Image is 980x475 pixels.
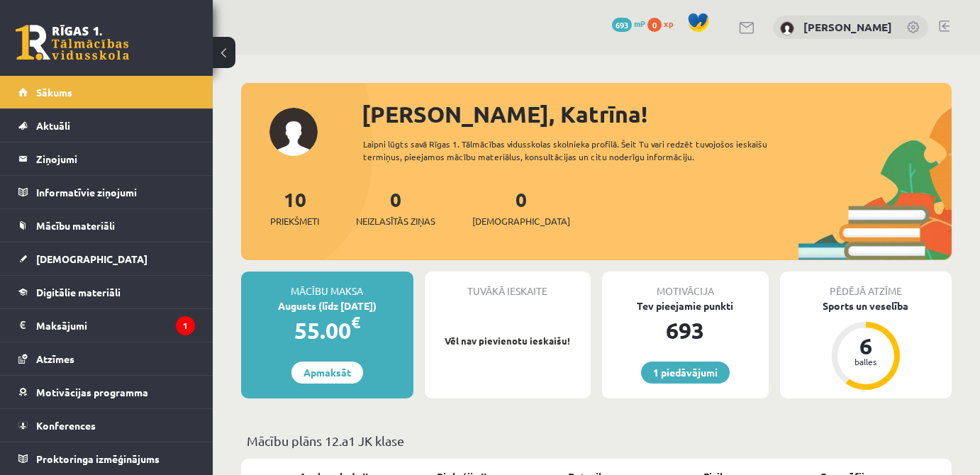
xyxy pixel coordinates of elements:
[18,376,195,408] a: Motivācijas programma
[36,86,72,99] span: Sākums
[780,298,952,392] a: Sports un veselība 6 balles
[18,242,195,275] a: [DEMOGRAPHIC_DATA]
[18,309,195,342] a: Maksājumi1
[241,313,413,347] div: 55.00
[634,18,645,29] span: mP
[432,334,584,348] p: Vēl nav pievienotu ieskaišu!
[36,419,96,432] span: Konferences
[16,25,129,60] a: Rīgas 1. Tālmācības vidusskola
[472,186,570,228] a: 0[DEMOGRAPHIC_DATA]
[803,20,892,34] a: [PERSON_NAME]
[36,286,121,298] span: Digitālie materiāli
[18,142,195,175] a: Ziņojumi
[18,342,195,375] a: Atzīmes
[425,272,591,298] div: Tuvākā ieskaite
[845,357,887,366] div: balles
[18,442,195,475] a: Proktoringa izmēģinājums
[647,18,662,32] span: 0
[602,298,769,313] div: Tev pieejamie punkti
[36,119,70,132] span: Aktuāli
[18,409,195,442] a: Konferences
[176,316,195,335] i: 1
[647,18,680,29] a: 0 xp
[845,335,887,357] div: 6
[36,352,74,365] span: Atzīmes
[270,214,319,228] span: Priekšmeti
[351,312,360,332] span: €
[356,214,435,228] span: Neizlasītās ziņas
[18,109,195,142] a: Aktuāli
[18,209,195,242] a: Mācību materiāli
[602,313,769,347] div: 693
[780,21,794,35] img: Katrīna Krutikova
[36,386,148,398] span: Motivācijas programma
[18,276,195,308] a: Digitālie materiāli
[36,142,195,175] legend: Ziņojumi
[612,18,632,32] span: 693
[291,362,363,384] a: Apmaksāt
[247,431,946,450] p: Mācību plāns 12.a1 JK klase
[664,18,673,29] span: xp
[270,186,319,228] a: 10Priekšmeti
[36,176,195,208] legend: Informatīvie ziņojumi
[36,452,160,465] span: Proktoringa izmēģinājums
[241,272,413,298] div: Mācību maksa
[36,252,147,265] span: [DEMOGRAPHIC_DATA]
[18,176,195,208] a: Informatīvie ziņojumi
[780,298,952,313] div: Sports un veselība
[362,97,952,131] div: [PERSON_NAME], Katrīna!
[612,18,645,29] a: 693 mP
[641,362,730,384] a: 1 piedāvājumi
[356,186,435,228] a: 0Neizlasītās ziņas
[18,76,195,108] a: Sākums
[602,272,769,298] div: Motivācija
[780,272,952,298] div: Pēdējā atzīme
[241,298,413,313] div: Augusts (līdz [DATE])
[36,309,195,342] legend: Maksājumi
[36,219,115,232] span: Mācību materiāli
[472,214,570,228] span: [DEMOGRAPHIC_DATA]
[363,138,789,163] div: Laipni lūgts savā Rīgas 1. Tālmācības vidusskolas skolnieka profilā. Šeit Tu vari redzēt tuvojošo...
